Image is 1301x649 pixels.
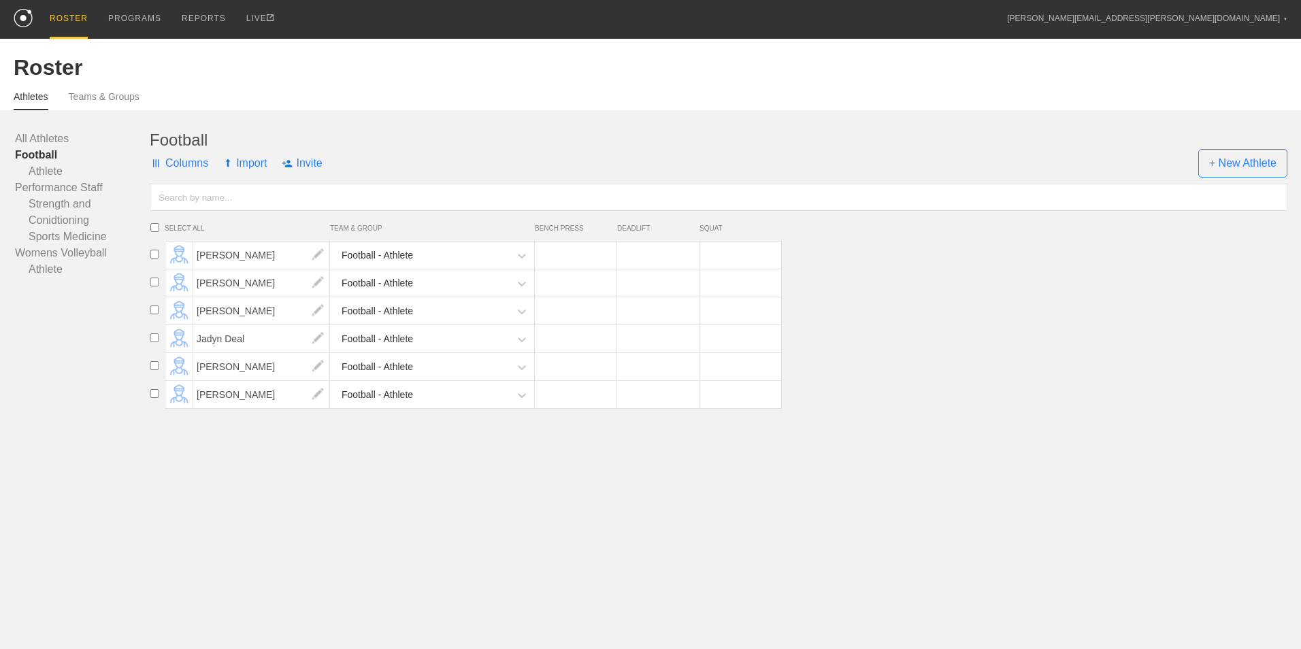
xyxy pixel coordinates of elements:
[223,143,267,184] span: Import
[193,297,330,324] span: [PERSON_NAME]
[193,305,330,316] a: [PERSON_NAME]
[193,353,330,380] span: [PERSON_NAME]
[150,143,208,184] span: Columns
[15,131,150,147] a: All Athletes
[150,131,1287,150] div: Football
[14,91,48,110] a: Athletes
[15,147,150,163] a: Football
[342,299,413,324] div: Football - Athlete
[15,229,150,245] a: Sports Medicine
[15,196,150,229] a: Strength and Conidtioning
[165,224,330,232] span: SELECT ALL
[1198,149,1287,178] span: + New Athlete
[304,381,331,408] img: edit.png
[193,381,330,408] span: [PERSON_NAME]
[342,354,413,380] div: Football - Athlete
[617,224,693,232] span: DEADLIFT
[535,224,610,232] span: BENCH PRESS
[193,333,330,344] a: Jadyn Deal
[193,249,330,261] a: [PERSON_NAME]
[304,297,331,324] img: edit.png
[330,224,535,232] span: TEAM & GROUP
[193,269,330,297] span: [PERSON_NAME]
[69,91,139,109] a: Teams & Groups
[15,245,150,261] a: Womens Volleyball
[150,184,1287,211] input: Search by name...
[193,242,330,269] span: [PERSON_NAME]
[14,9,33,27] img: logo
[282,143,322,184] span: Invite
[304,325,331,352] img: edit.png
[15,180,150,196] a: Performance Staff
[193,361,330,372] a: [PERSON_NAME]
[1283,15,1287,23] div: ▼
[193,277,330,288] a: [PERSON_NAME]
[342,382,413,407] div: Football - Athlete
[342,243,413,268] div: Football - Athlete
[15,163,150,180] a: Athlete
[193,325,330,352] span: Jadyn Deal
[14,55,1287,80] div: Roster
[342,271,413,296] div: Football - Athlete
[304,269,331,297] img: edit.png
[342,327,413,352] div: Football - Athlete
[15,261,150,278] a: Athlete
[193,388,330,400] a: [PERSON_NAME]
[699,224,775,232] span: SQUAT
[304,353,331,380] img: edit.png
[1056,491,1301,649] iframe: Chat Widget
[304,242,331,269] img: edit.png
